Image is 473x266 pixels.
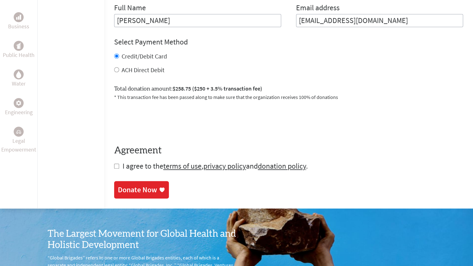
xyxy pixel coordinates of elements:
h3: The Largest Movement for Global Health and Holistic Development [48,228,237,251]
div: Public Health [14,41,24,51]
label: Credit/Debit Card [122,52,167,60]
label: Email address [296,3,340,14]
div: Donate Now [118,185,157,195]
img: Legal Empowerment [16,130,21,133]
span: I agree to the , and . [123,161,308,171]
p: Business [8,22,29,31]
div: Legal Empowerment [14,127,24,137]
p: Engineering [5,108,33,117]
p: Legal Empowerment [1,137,36,154]
div: Business [14,12,24,22]
a: privacy policy [203,161,246,171]
h4: Agreement [114,145,463,156]
span: $258.75 ($250 + 3.5% transaction fee) [173,85,262,92]
img: Water [16,71,21,78]
img: Engineering [16,100,21,105]
label: Full Name [114,3,146,14]
p: * This transaction fee has been passed along to make sure that the organization receives 100% of ... [114,93,463,101]
a: terms of use [163,161,202,171]
h4: Select Payment Method [114,37,463,47]
p: Water [12,79,26,88]
div: Water [14,69,24,79]
img: Public Health [16,43,21,49]
a: donation policy [258,161,306,171]
div: Engineering [14,98,24,108]
a: Donate Now [114,181,169,198]
p: Public Health [3,51,35,59]
a: EngineeringEngineering [5,98,33,117]
input: Your Email [296,14,463,27]
a: Public HealthPublic Health [3,41,35,59]
a: WaterWater [12,69,26,88]
a: Legal EmpowermentLegal Empowerment [1,127,36,154]
img: Business [16,15,21,20]
label: ACH Direct Debit [122,66,165,74]
a: BusinessBusiness [8,12,29,31]
label: Total donation amount: [114,84,262,93]
iframe: reCAPTCHA [114,108,209,133]
input: Enter Full Name [114,14,281,27]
